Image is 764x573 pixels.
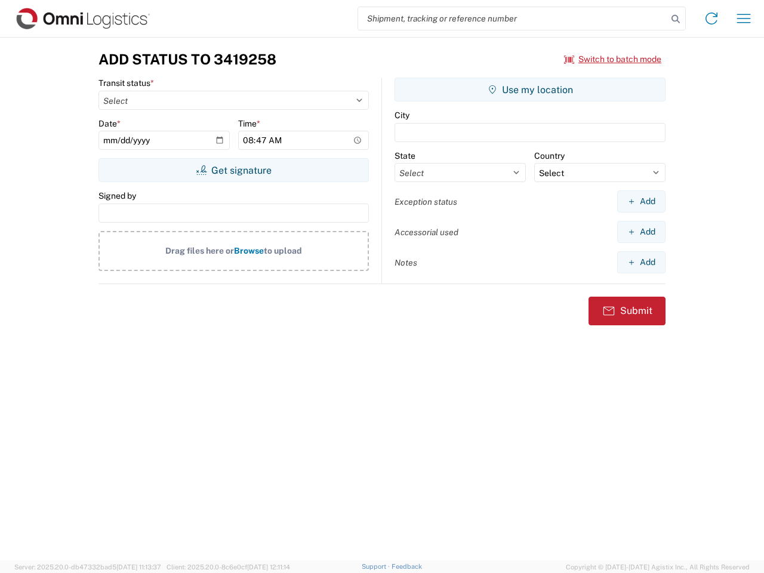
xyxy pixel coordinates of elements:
[564,50,661,69] button: Switch to batch mode
[98,51,276,68] h3: Add Status to 3419258
[98,118,121,129] label: Date
[566,562,750,572] span: Copyright © [DATE]-[DATE] Agistix Inc., All Rights Reserved
[392,563,422,570] a: Feedback
[617,251,666,273] button: Add
[98,78,154,88] label: Transit status
[14,563,161,571] span: Server: 2025.20.0-db47332bad5
[395,196,457,207] label: Exception status
[116,563,161,571] span: [DATE] 11:13:37
[534,150,565,161] label: Country
[167,563,290,571] span: Client: 2025.20.0-8c6e0cf
[362,563,392,570] a: Support
[358,7,667,30] input: Shipment, tracking or reference number
[247,563,290,571] span: [DATE] 12:11:14
[395,110,409,121] label: City
[617,190,666,212] button: Add
[264,246,302,255] span: to upload
[165,246,234,255] span: Drag files here or
[395,227,458,238] label: Accessorial used
[589,297,666,325] button: Submit
[98,158,369,182] button: Get signature
[395,78,666,101] button: Use my location
[238,118,260,129] label: Time
[395,257,417,268] label: Notes
[234,246,264,255] span: Browse
[98,190,136,201] label: Signed by
[617,221,666,243] button: Add
[395,150,415,161] label: State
